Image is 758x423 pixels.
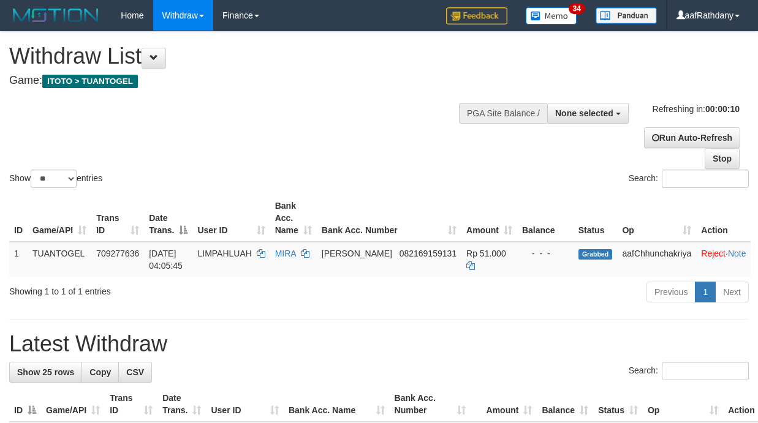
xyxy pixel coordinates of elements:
[526,7,577,24] img: Button%20Memo.svg
[574,195,618,242] th: Status
[105,387,157,422] th: Trans ID: activate to sort column ascending
[629,362,749,380] label: Search:
[662,362,749,380] input: Search:
[662,170,749,188] input: Search:
[317,195,461,242] th: Bank Acc. Number: activate to sort column ascending
[206,387,284,422] th: User ID: activate to sort column ascending
[144,195,192,242] th: Date Trans.: activate to sort column descending
[596,7,657,24] img: panduan.png
[275,249,296,258] a: MIRA
[126,367,144,377] span: CSV
[9,195,28,242] th: ID
[28,242,91,277] td: TUANTOGEL
[9,332,749,356] h1: Latest Withdraw
[459,103,547,124] div: PGA Site Balance /
[390,387,471,422] th: Bank Acc. Number: activate to sort column ascending
[695,282,716,302] a: 1
[42,75,138,88] span: ITOTO > TUANTOGEL
[705,148,740,169] a: Stop
[644,127,740,148] a: Run Auto-Refresh
[9,170,102,188] label: Show entries
[537,387,593,422] th: Balance: activate to sort column ascending
[270,195,317,242] th: Bank Acc. Name: activate to sort column ascending
[461,195,517,242] th: Amount: activate to sort column ascending
[471,387,537,422] th: Amount: activate to sort column ascending
[466,249,506,258] span: Rp 51.000
[41,387,105,422] th: Game/API: activate to sort column ascending
[149,249,183,271] span: [DATE] 04:05:45
[157,387,206,422] th: Date Trans.: activate to sort column ascending
[197,249,251,258] span: LIMPAHLUAH
[9,280,306,298] div: Showing 1 to 1 of 1 entries
[617,242,696,277] td: aafChhunchakriya
[547,103,629,124] button: None selected
[118,362,152,383] a: CSV
[593,387,643,422] th: Status: activate to sort column ascending
[9,44,493,69] h1: Withdraw List
[96,249,139,258] span: 709277636
[578,249,613,260] span: Grabbed
[28,195,91,242] th: Game/API: activate to sort column ascending
[400,249,457,258] span: Copy 082169159131 to clipboard
[284,387,390,422] th: Bank Acc. Name: activate to sort column ascending
[646,282,695,302] a: Previous
[9,242,28,277] td: 1
[728,249,746,258] a: Note
[517,195,574,242] th: Balance
[89,367,111,377] span: Copy
[91,195,144,242] th: Trans ID: activate to sort column ascending
[192,195,270,242] th: User ID: activate to sort column ascending
[701,249,726,258] a: Reject
[9,75,493,87] h4: Game:
[9,6,102,24] img: MOTION_logo.png
[446,7,507,24] img: Feedback.jpg
[17,367,74,377] span: Show 25 rows
[9,362,82,383] a: Show 25 rows
[569,3,585,14] span: 34
[81,362,119,383] a: Copy
[643,387,723,422] th: Op: activate to sort column ascending
[9,387,41,422] th: ID: activate to sort column descending
[617,195,696,242] th: Op: activate to sort column ascending
[31,170,77,188] select: Showentries
[705,104,740,114] strong: 00:00:10
[522,247,569,260] div: - - -
[653,104,740,114] span: Refreshing in:
[555,108,613,118] span: None selected
[322,249,392,258] span: [PERSON_NAME]
[715,282,749,302] a: Next
[696,195,751,242] th: Action
[629,170,749,188] label: Search:
[696,242,751,277] td: ·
